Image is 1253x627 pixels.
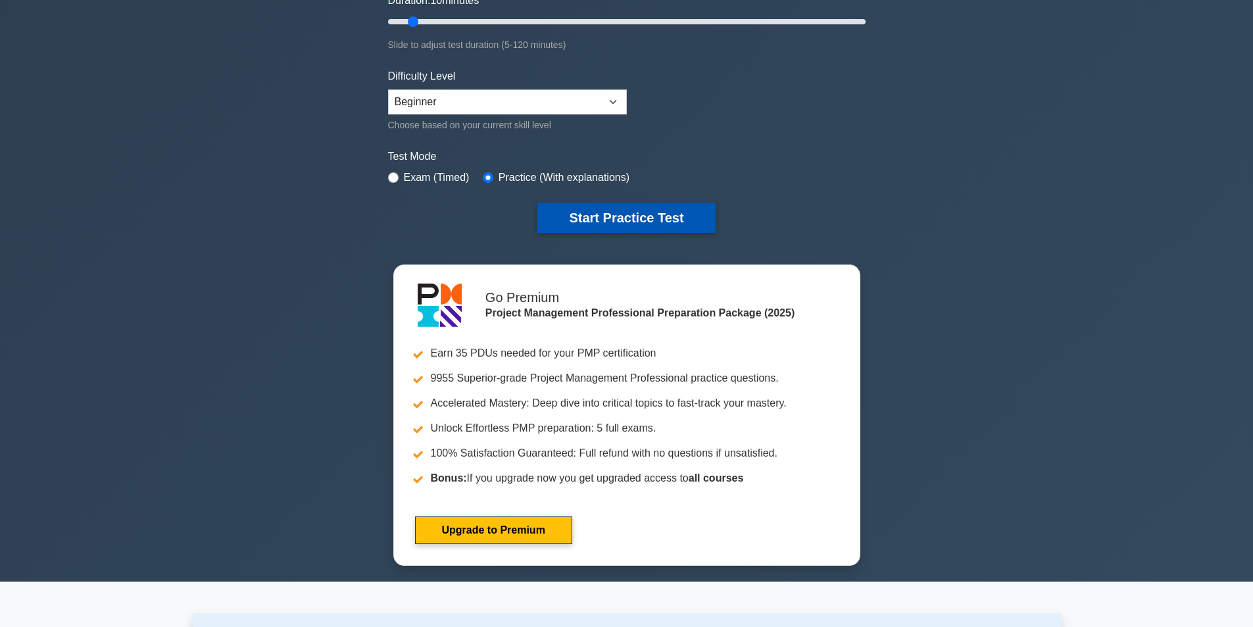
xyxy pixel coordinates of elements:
[415,516,572,544] a: Upgrade to Premium
[388,68,456,84] label: Difficulty Level
[388,37,866,53] div: Slide to adjust test duration (5-120 minutes)
[388,117,627,133] div: Choose based on your current skill level
[388,149,866,164] label: Test Mode
[499,170,629,186] label: Practice (With explanations)
[404,170,470,186] label: Exam (Timed)
[537,203,715,233] button: Start Practice Test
